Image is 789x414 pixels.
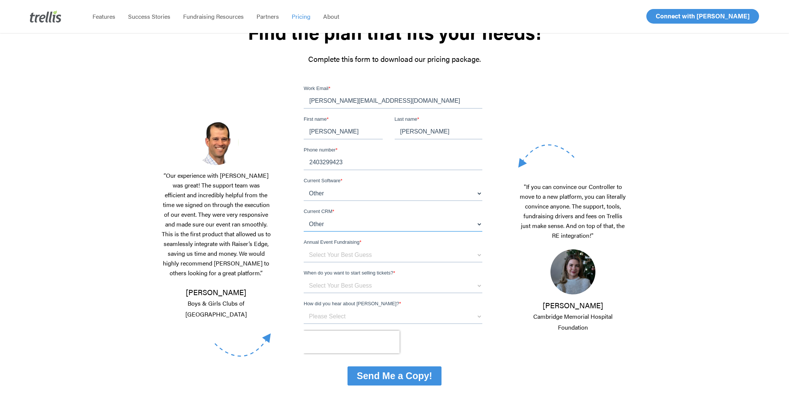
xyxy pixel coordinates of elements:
[304,85,485,392] iframe: Form 0
[250,13,285,20] a: Partners
[292,12,310,21] span: Pricing
[518,182,628,249] p: "If you can convince our Controller to move to a new platform, you can literally convince anyone....
[518,300,628,332] p: [PERSON_NAME]
[177,13,250,20] a: Fundraising Resources
[86,13,122,20] a: Features
[162,54,628,64] p: Complete this form to download our pricing package.
[646,9,759,24] a: Connect with [PERSON_NAME]
[185,299,247,318] span: Boys & Girls Clubs of [GEOGRAPHIC_DATA]
[550,249,595,294] img: 1700858054423.jpeg
[183,12,244,21] span: Fundraising Resources
[162,171,271,287] p: “Our experience with [PERSON_NAME] was great! The support team was efficient and incredibly helpf...
[128,12,170,21] span: Success Stories
[30,10,61,22] img: Trellis
[323,12,339,21] span: About
[122,13,177,20] a: Success Stories
[656,11,750,20] span: Connect with [PERSON_NAME]
[162,287,271,319] p: [PERSON_NAME]
[257,12,279,21] span: Partners
[92,12,115,21] span: Features
[317,13,346,20] a: About
[285,13,317,20] a: Pricing
[533,312,613,331] span: Cambridge Memorial Hospital Foundation
[194,120,239,165] img: Screenshot-2025-03-18-at-2.39.01%E2%80%AFPM.png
